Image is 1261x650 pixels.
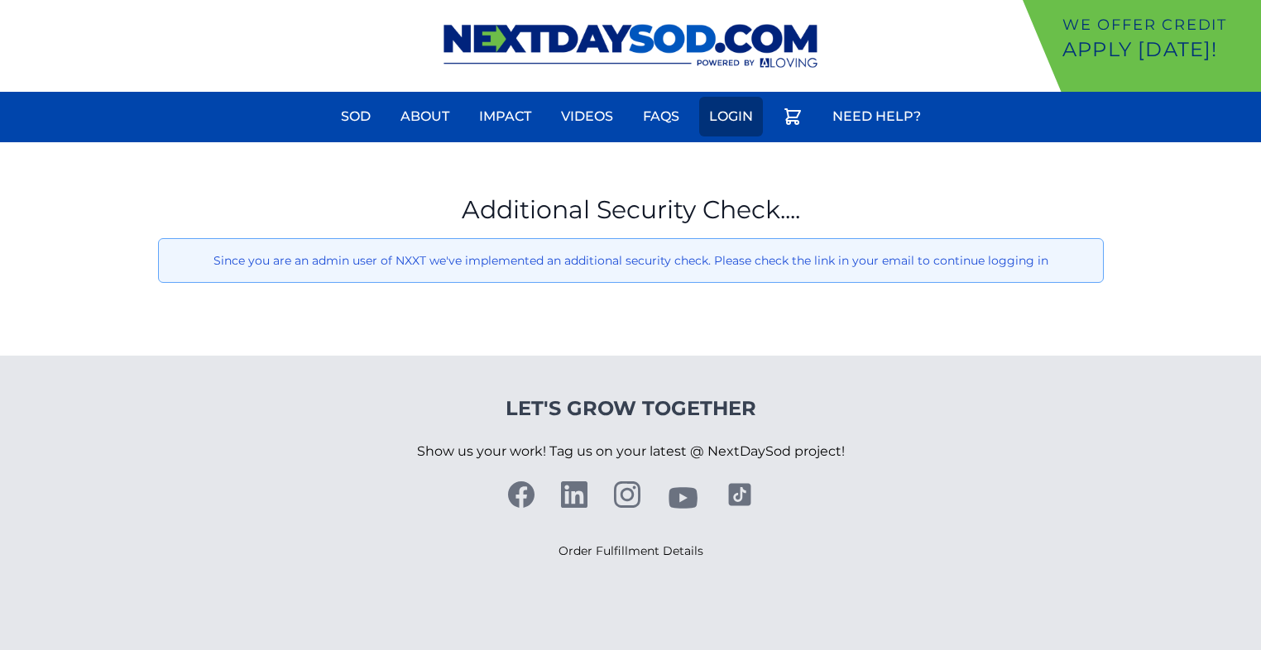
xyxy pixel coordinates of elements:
[469,97,541,136] a: Impact
[559,543,703,558] a: Order Fulfillment Details
[417,395,845,422] h4: Let's Grow Together
[172,252,1090,269] p: Since you are an admin user of NXXT we've implemented an additional security check. Please check ...
[822,97,931,136] a: Need Help?
[1062,36,1254,63] p: Apply [DATE]!
[331,97,381,136] a: Sod
[391,97,459,136] a: About
[699,97,763,136] a: Login
[158,195,1104,225] h1: Additional Security Check....
[1062,13,1254,36] p: We offer Credit
[551,97,623,136] a: Videos
[633,97,689,136] a: FAQs
[417,422,845,481] p: Show us your work! Tag us on your latest @ NextDaySod project!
